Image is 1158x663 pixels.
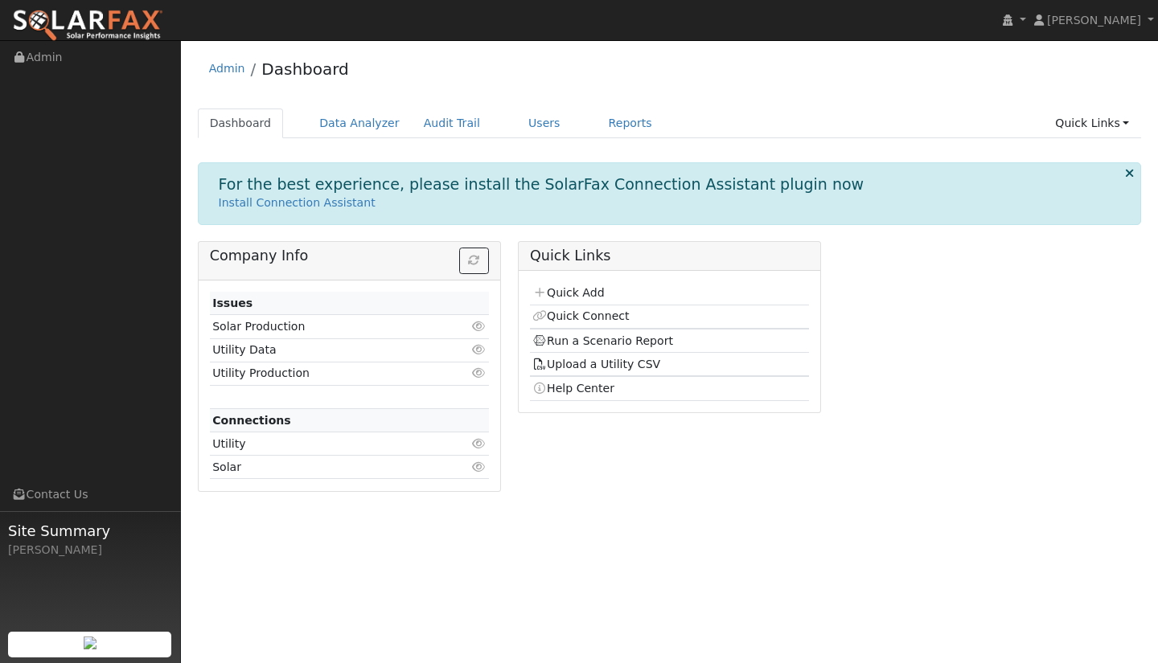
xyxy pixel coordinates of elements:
[210,315,444,338] td: Solar Production
[412,108,492,138] a: Audit Trail
[261,59,349,79] a: Dashboard
[532,382,614,395] a: Help Center
[210,248,489,264] h5: Company Info
[307,108,412,138] a: Data Analyzer
[8,520,172,542] span: Site Summary
[516,108,573,138] a: Users
[472,461,487,473] i: Click to view
[532,309,629,322] a: Quick Connect
[219,196,376,209] a: Install Connection Assistant
[472,321,487,332] i: Click to view
[12,9,163,43] img: SolarFax
[210,362,444,385] td: Utility Production
[472,344,487,355] i: Click to view
[210,456,444,479] td: Solar
[219,175,864,194] h1: For the best experience, please install the SolarFax Connection Assistant plugin now
[530,248,809,264] h5: Quick Links
[472,438,487,449] i: Click to view
[532,286,604,299] a: Quick Add
[198,108,284,138] a: Dashboard
[532,358,660,370] a: Upload a Utility CSV
[212,414,291,427] strong: Connections
[1047,14,1141,27] span: [PERSON_NAME]
[472,367,487,379] i: Click to view
[210,432,444,456] td: Utility
[1043,108,1141,138] a: Quick Links
[532,334,673,347] a: Run a Scenario Report
[84,636,96,649] img: retrieve
[597,108,664,138] a: Reports
[210,338,444,362] td: Utility Data
[212,297,253,309] strong: Issues
[8,542,172,559] div: [PERSON_NAME]
[209,62,245,75] a: Admin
